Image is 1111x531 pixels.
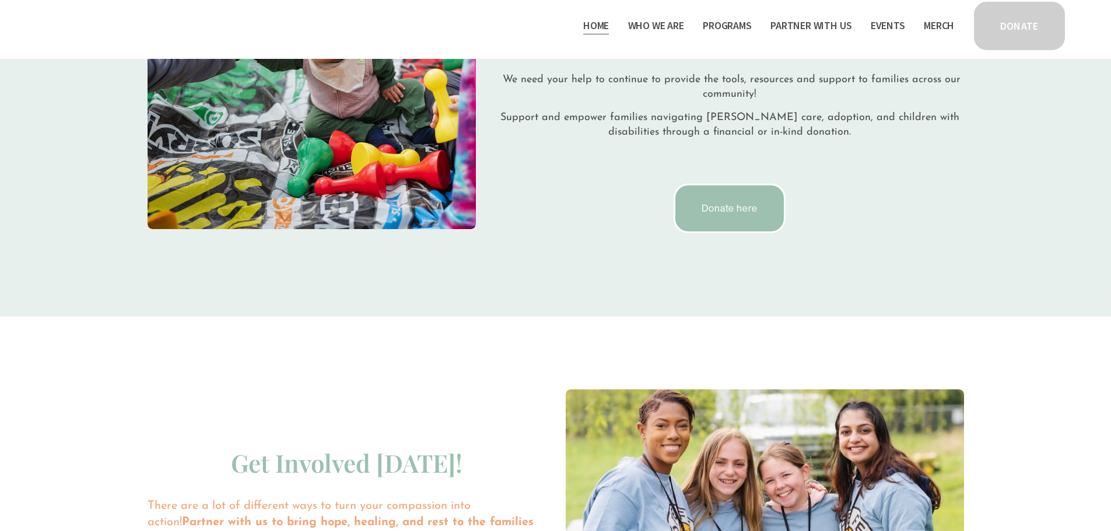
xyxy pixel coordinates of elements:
[871,16,905,35] a: Events
[703,16,752,35] a: folder dropdown
[628,17,684,34] span: Who We Are
[674,184,786,233] a: Donate here
[770,16,851,35] a: folder dropdown
[924,16,954,35] a: Merch
[148,446,546,480] h3: Get Involved [DATE]!
[583,16,609,35] a: Home
[703,17,752,34] span: Programs
[496,73,963,102] p: We need your help to continue to provide the tools, resources and support to families across our ...
[496,111,963,140] p: Support and empower families navigating [PERSON_NAME] care, adoption, and children with disabilit...
[628,16,684,35] a: folder dropdown
[770,17,851,34] span: Partner With Us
